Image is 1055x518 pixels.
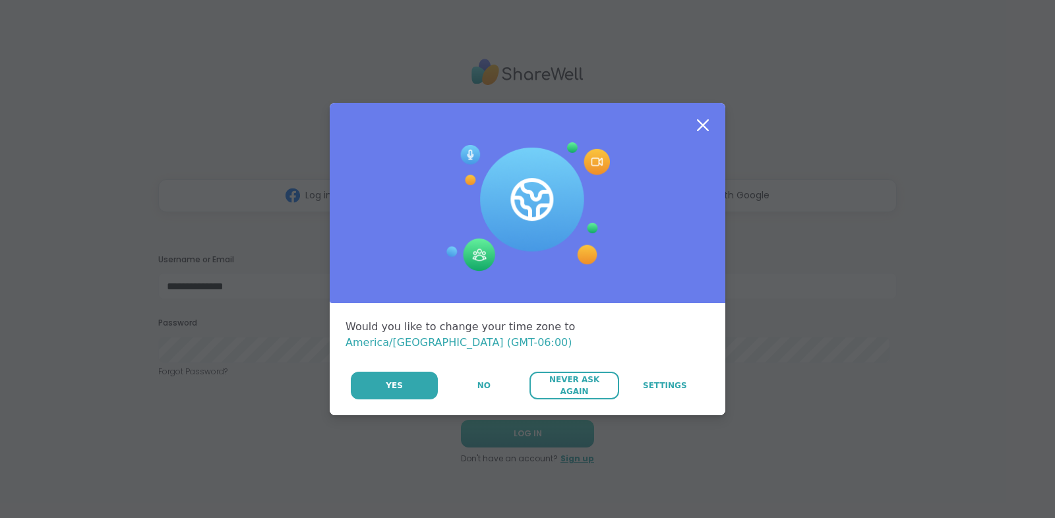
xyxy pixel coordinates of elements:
[620,372,709,399] a: Settings
[529,372,618,399] button: Never Ask Again
[439,372,528,399] button: No
[477,380,491,391] span: No
[536,374,612,397] span: Never Ask Again
[351,372,438,399] button: Yes
[445,142,610,272] img: Session Experience
[346,319,709,351] div: Would you like to change your time zone to
[643,380,687,391] span: Settings
[386,380,403,391] span: Yes
[346,336,572,349] span: America/[GEOGRAPHIC_DATA] (GMT-06:00)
